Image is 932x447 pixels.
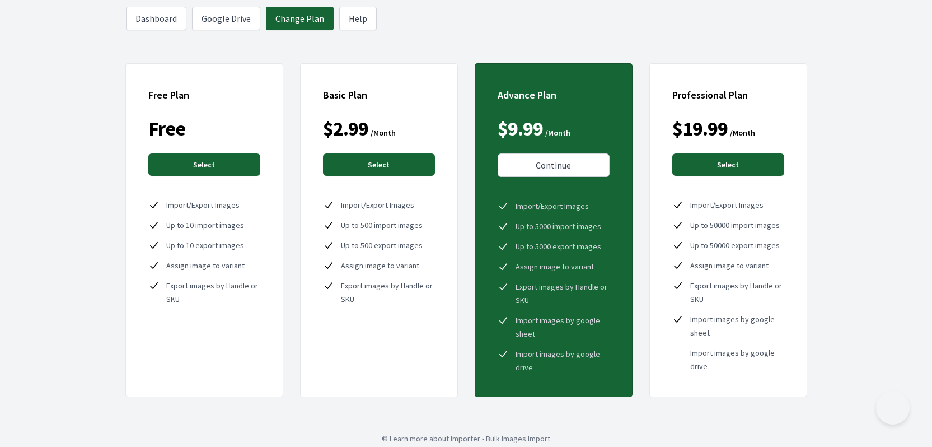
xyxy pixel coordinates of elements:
[148,218,260,232] li: Up to 10 import images
[323,86,435,104] h3: Basic Plan
[148,259,260,272] li: Assign image to variant
[148,279,260,306] li: Export images by Handle or SKU
[148,198,260,212] li: Import/Export Images
[323,218,435,232] li: Up to 500 import images
[545,126,570,139] span: /Month
[148,86,260,104] h3: Free Plan
[323,153,435,176] a: Select
[498,153,610,177] a: Continue
[382,434,449,444] span: © Learn more about
[876,391,910,425] iframe: Toggle Customer Support
[371,126,396,139] span: /Month
[672,259,784,272] li: Assign image to variant
[339,7,377,30] a: Help
[148,239,260,252] li: Up to 10 export images
[323,259,435,272] li: Assign image to variant
[672,239,784,252] li: Up to 50000 export images
[498,118,544,140] span: $9.99
[498,314,610,341] li: Import images by google sheet
[126,7,186,30] a: Dashboard
[323,239,435,252] li: Up to 500 export images
[498,347,610,374] li: Import images by google drive
[672,218,784,232] li: Up to 50000 import images
[498,220,610,233] li: Up to 5000 import images
[498,86,610,104] h3: Advance Plan
[672,313,784,339] li: Import images by google sheet
[498,260,610,273] li: Assign image to variant
[672,86,784,104] h3: Professional Plan
[323,198,435,212] li: Import/Export Images
[323,118,369,140] span: $2.99
[672,118,728,140] span: $19.99
[672,153,784,176] a: Select
[672,279,784,306] li: Export images by Handle or SKU
[498,280,610,307] li: Export images by Handle or SKU
[498,240,610,253] li: Up to 5000 export images
[672,346,784,373] li: Import images by google drive
[451,434,550,444] a: Importer - Bulk Images Import
[266,7,334,30] a: Change Plan
[192,7,260,30] a: Google Drive
[148,153,260,176] a: Select
[148,118,185,140] span: Free
[730,126,755,139] span: /Month
[672,198,784,212] li: Import/Export Images
[498,199,610,213] li: Import/Export Images
[323,279,435,306] li: Export images by Handle or SKU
